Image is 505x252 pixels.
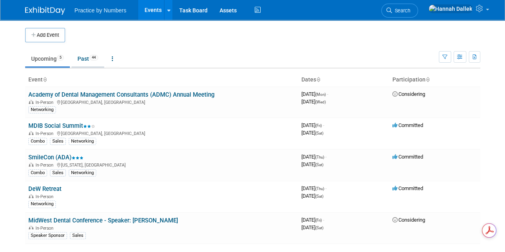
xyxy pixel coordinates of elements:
[325,154,327,160] span: -
[315,187,324,191] span: (Thu)
[392,122,423,128] span: Committed
[316,76,320,83] a: Sort by Start Date
[323,122,324,128] span: -
[28,169,47,177] div: Combo
[28,161,295,168] div: [US_STATE], [GEOGRAPHIC_DATA]
[29,226,34,230] img: In-Person Event
[327,91,328,97] span: -
[28,106,56,113] div: Networking
[301,154,327,160] span: [DATE]
[301,193,323,199] span: [DATE]
[25,51,70,66] a: Upcoming5
[28,130,295,136] div: [GEOGRAPHIC_DATA], [GEOGRAPHIC_DATA]
[315,92,326,97] span: (Mon)
[315,131,323,135] span: (Sat)
[25,28,65,42] button: Add Event
[89,55,98,61] span: 44
[315,163,323,167] span: (Sat)
[301,122,324,128] span: [DATE]
[315,155,324,159] span: (Thu)
[315,194,323,198] span: (Sat)
[28,91,214,98] a: Academy of Dental Management Consultants (ADMC) Annual Meeting
[323,217,324,223] span: -
[25,7,65,15] img: ExhibitDay
[29,131,34,135] img: In-Person Event
[36,163,56,168] span: In-Person
[28,122,95,129] a: MDIB Social Summit
[28,99,295,105] div: [GEOGRAPHIC_DATA], [GEOGRAPHIC_DATA]
[392,185,423,191] span: Committed
[36,100,56,105] span: In-Person
[315,100,326,104] span: (Wed)
[301,161,323,167] span: [DATE]
[36,131,56,136] span: In-Person
[392,8,410,14] span: Search
[29,163,34,167] img: In-Person Event
[315,226,323,230] span: (Sat)
[28,232,67,239] div: Speaker Sponsor
[392,217,425,223] span: Considering
[428,4,473,13] img: Hannah Dallek
[29,100,34,104] img: In-Person Event
[69,138,96,145] div: Networking
[392,91,425,97] span: Considering
[381,4,418,18] a: Search
[28,138,47,145] div: Combo
[301,224,323,230] span: [DATE]
[25,73,298,87] th: Event
[298,73,389,87] th: Dates
[301,99,326,105] span: [DATE]
[301,130,323,136] span: [DATE]
[36,194,56,199] span: In-Person
[301,185,327,191] span: [DATE]
[50,169,66,177] div: Sales
[29,194,34,198] img: In-Person Event
[392,154,423,160] span: Committed
[389,73,480,87] th: Participation
[28,217,178,224] a: MidWest Dental Conference - Speaker: [PERSON_NAME]
[28,200,56,208] div: Networking
[71,51,104,66] a: Past44
[70,232,86,239] div: Sales
[315,218,322,222] span: (Fri)
[315,123,322,128] span: (Fri)
[301,217,324,223] span: [DATE]
[75,7,127,14] span: Practice by Numbers
[325,185,327,191] span: -
[50,138,66,145] div: Sales
[28,185,61,192] a: DeW Retreat
[301,91,328,97] span: [DATE]
[36,226,56,231] span: In-Person
[69,169,96,177] div: Networking
[57,55,64,61] span: 5
[43,76,47,83] a: Sort by Event Name
[28,154,83,161] a: SmileCon (ADA)
[426,76,430,83] a: Sort by Participation Type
